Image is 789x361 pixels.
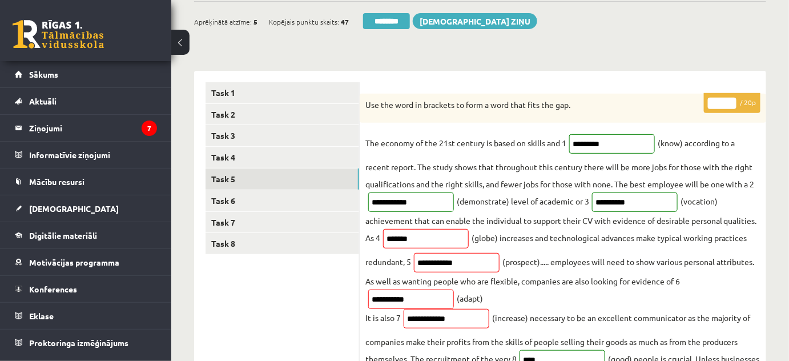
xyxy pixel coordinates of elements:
[13,20,104,49] a: Rīgas 1. Tālmācības vidusskola
[15,88,157,114] a: Aktuāli
[15,169,157,195] a: Mācību resursi
[29,142,157,168] legend: Informatīvie ziņojumi
[704,93,760,113] p: / 20p
[142,121,157,136] i: 7
[365,229,380,246] p: As 4
[11,11,381,23] body: Bagātinātā teksta redaktors, wiswyg-editor-47433948391260-1760465434-938
[29,177,84,187] span: Mācību resursi
[206,125,359,146] a: Task 3
[194,13,252,30] span: Aprēķinātā atzīme:
[15,276,157,302] a: Konferences
[15,222,157,248] a: Digitālie materiāli
[15,195,157,222] a: [DEMOGRAPHIC_DATA]
[365,99,703,111] p: Use the word in brackets to form a word that fits the gap.
[206,82,359,103] a: Task 1
[365,309,401,326] p: It is also 7
[15,115,157,141] a: Ziņojumi7
[29,69,58,79] span: Sākums
[29,203,119,214] span: [DEMOGRAPHIC_DATA]
[29,257,119,267] span: Motivācijas programma
[269,13,339,30] span: Kopējais punktu skaits:
[29,96,57,106] span: Aktuāli
[15,249,157,275] a: Motivācijas programma
[206,190,359,211] a: Task 6
[15,330,157,356] a: Proktoringa izmēģinājums
[29,311,54,321] span: Eklase
[206,147,359,168] a: Task 4
[29,284,77,294] span: Konferences
[29,115,157,141] legend: Ziņojumi
[206,169,359,190] a: Task 5
[413,13,537,29] a: [DEMOGRAPHIC_DATA] ziņu
[15,142,157,168] a: Informatīvie ziņojumi
[206,104,359,125] a: Task 2
[29,230,97,240] span: Digitālie materiāli
[253,13,257,30] span: 5
[15,303,157,329] a: Eklase
[206,212,359,233] a: Task 7
[15,61,157,87] a: Sākums
[29,338,128,348] span: Proktoringa izmēģinājums
[206,233,359,254] a: Task 8
[341,13,349,30] span: 47
[365,134,566,151] p: The economy of the 21st century is based on skills and 1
